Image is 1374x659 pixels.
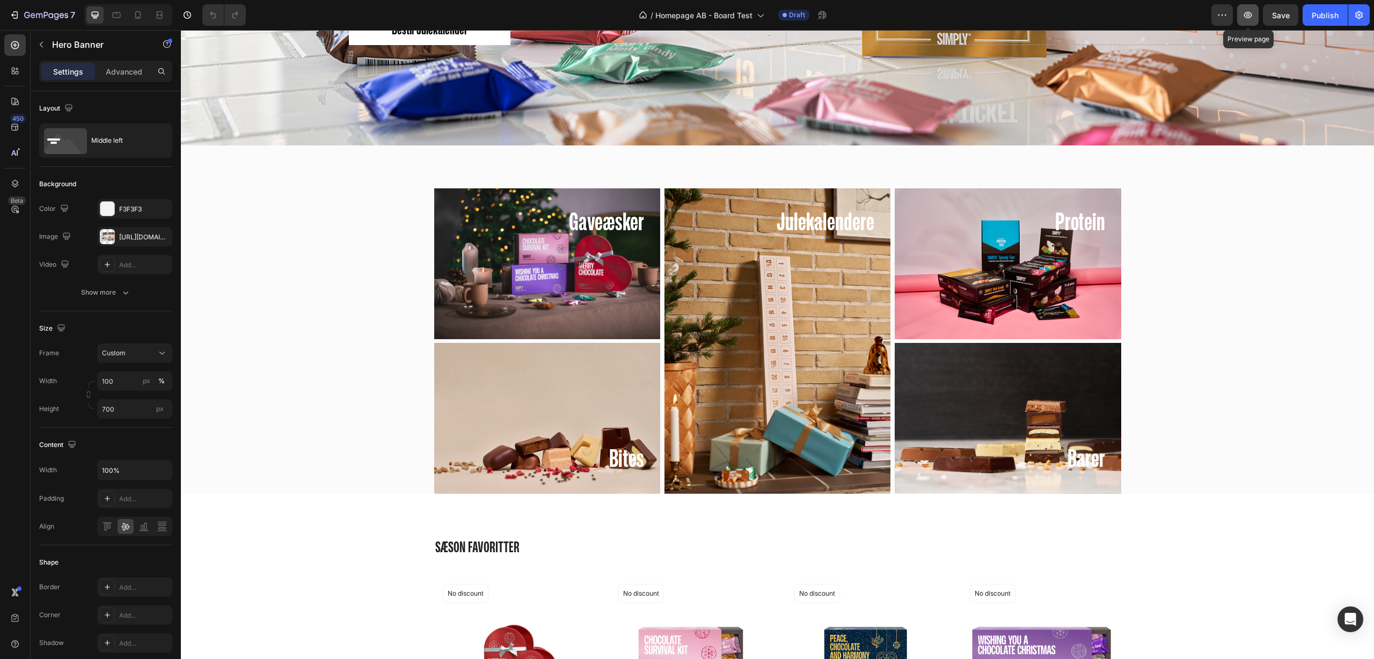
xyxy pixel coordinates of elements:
span: Draft [789,10,805,20]
div: Add... [119,639,170,648]
button: 7 [4,4,80,26]
button: Publish [1303,4,1348,26]
span: Custom [102,348,126,358]
div: Open Intercom Messenger [1338,606,1363,632]
div: Color [39,202,71,216]
p: Hero Banner [52,38,143,51]
div: Video [39,258,71,272]
div: Layout [39,101,75,116]
h2: SÆSON FAVORITTER [253,507,940,528]
div: Undo/Redo [202,4,246,26]
a: Image Title [253,313,479,464]
div: Publish [1312,10,1339,21]
span: / [651,10,653,21]
a: Image Title [253,158,479,309]
img: Alt Image [253,158,479,309]
div: Add... [119,494,170,504]
input: px% [97,371,172,391]
img: Alt Image [714,158,940,309]
input: px [97,399,172,419]
div: Add... [119,260,170,270]
button: px [155,375,168,387]
span: px [156,405,164,413]
img: Alt Image [484,158,710,497]
img: Alt Image [253,313,479,464]
input: Auto [98,460,172,480]
div: Add... [119,583,170,592]
div: Content [39,438,78,452]
div: Show more [81,287,131,298]
label: Height [39,404,59,414]
p: Gaveæsker [388,177,463,209]
p: No discount [442,559,478,568]
div: px [143,376,150,386]
div: Beta [8,196,26,205]
span: Save [1272,11,1290,20]
span: Homepage AB - Board Test [655,10,752,21]
p: No discount [618,559,654,568]
button: Show more [39,283,172,302]
button: % [140,375,153,387]
p: Julekalendere [596,177,693,209]
button: Custom [97,343,172,363]
p: Advanced [106,66,142,77]
p: Barer [887,413,924,445]
div: Padding [39,494,64,503]
button: Save [1263,4,1298,26]
p: No discount [267,559,303,568]
img: Alt Image [714,313,940,464]
a: Image Title [484,158,710,497]
div: Shadow [39,638,64,648]
div: Align [39,522,54,531]
div: Width [39,465,57,475]
p: Settings [53,66,83,77]
p: 7 [70,9,75,21]
p: No discount [794,559,830,568]
div: Middle left [91,128,157,153]
a: Image Title [714,158,940,309]
p: Protein [874,177,924,209]
div: Corner [39,610,61,620]
div: Border [39,582,60,592]
div: 450 [10,114,26,123]
div: % [158,376,165,386]
div: [URL][DOMAIN_NAME] [119,232,170,242]
div: Background [39,179,76,189]
div: F3F3F3 [119,204,170,214]
div: Add... [119,611,170,620]
a: Image Title [714,313,940,464]
label: Frame [39,348,59,358]
iframe: Design area [181,30,1374,659]
p: Bites [428,413,463,445]
div: Size [39,321,68,336]
label: Width [39,376,57,386]
div: Image [39,230,73,244]
div: Shape [39,558,59,567]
